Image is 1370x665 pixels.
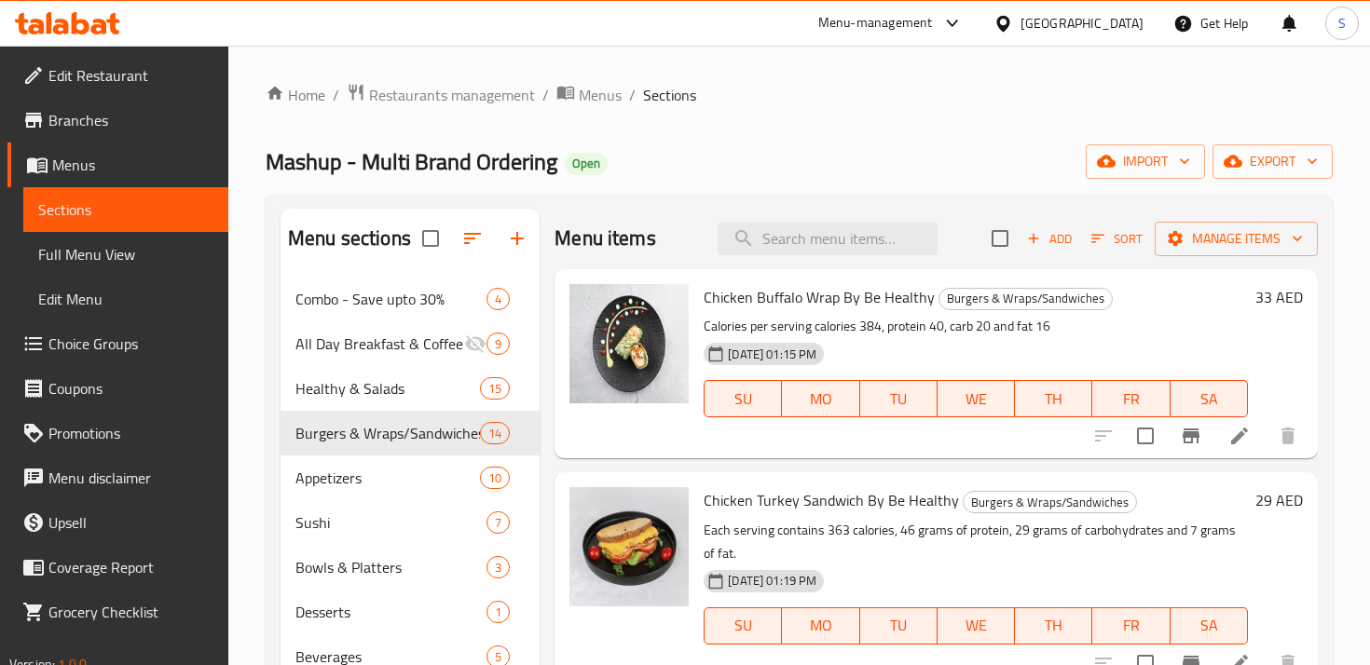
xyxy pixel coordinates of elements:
span: 4 [487,291,509,308]
span: Menus [579,84,622,106]
span: Select all sections [411,219,450,258]
div: Desserts1 [281,590,540,634]
a: Menus [7,142,228,187]
span: S [1338,13,1346,34]
span: FR [1100,386,1162,413]
div: items [480,467,510,489]
span: Sushi [295,511,486,534]
span: Sort sections [450,216,495,261]
span: 3 [487,559,509,577]
a: Edit Menu [23,277,228,321]
span: Manage items [1170,227,1303,251]
span: Mashup - Multi Brand Ordering [266,141,557,183]
span: Upsell [48,511,213,534]
span: Full Menu View [38,243,213,265]
span: MO [789,386,852,413]
div: Burgers & Wraps/Sandwiches [295,422,480,444]
li: / [629,84,636,106]
a: Upsell [7,500,228,545]
button: Manage items [1155,222,1318,256]
div: Sushi7 [281,500,540,545]
h2: Menu sections [288,224,411,252]
span: import [1101,150,1190,173]
div: items [486,601,510,623]
span: 1 [487,604,509,621]
a: Edit menu item [1228,425,1251,447]
button: Add [1020,224,1079,253]
button: Sort [1087,224,1147,253]
nav: breadcrumb [266,83,1333,107]
div: Open [565,153,608,175]
button: import [1086,144,1205,179]
span: Choice Groups [48,332,213,355]
div: items [486,332,510,355]
a: Home [266,84,325,106]
span: 9 [487,335,509,353]
svg: Inactive section [464,332,486,355]
span: SA [1178,612,1240,639]
button: Add section [495,216,540,261]
div: Burgers & Wraps/Sandwiches [963,491,1137,513]
div: Bowls & Platters3 [281,545,540,590]
a: Promotions [7,411,228,455]
span: Healthy & Salads [295,377,480,400]
div: Burgers & Wraps/Sandwiches [938,288,1113,310]
div: All Day Breakfast & Coffee9 [281,321,540,366]
span: Add item [1020,224,1079,253]
a: Menu disclaimer [7,455,228,500]
span: Combo - Save upto 30% [295,288,486,310]
button: TU [860,380,938,417]
button: MO [782,607,859,645]
input: search [718,223,938,255]
div: All Day Breakfast & Coffee [295,332,464,355]
p: Each serving contains 363 calories, 46 grams of protein, 29 grams of carbohydrates and 7 grams of... [704,519,1248,565]
span: Grocery Checklist [48,601,213,623]
span: FR [1100,612,1162,639]
div: items [486,556,510,578]
button: WE [938,607,1015,645]
button: SU [704,607,782,645]
span: Select section [980,219,1020,258]
div: Combo - Save upto 30%4 [281,277,540,321]
span: Desserts [295,601,486,623]
li: / [333,84,339,106]
div: items [486,288,510,310]
a: Coupons [7,366,228,411]
span: MO [789,612,852,639]
div: Appetizers10 [281,455,540,500]
span: Chicken Turkey Sandwich By Be Healthy [704,486,959,514]
div: items [486,511,510,534]
a: Edit Restaurant [7,53,228,98]
span: Add [1024,228,1075,250]
span: [DATE] 01:15 PM [720,346,824,363]
button: MO [782,380,859,417]
div: items [480,422,510,444]
p: Calories per serving calories 384, protein 40, carb 20 and fat 16 [704,315,1248,338]
span: TH [1022,386,1085,413]
span: Burgers & Wraps/Sandwiches [964,492,1136,513]
span: Sort [1091,228,1143,250]
a: Choice Groups [7,321,228,366]
span: Sections [38,198,213,221]
span: WE [945,612,1007,639]
span: 10 [481,469,509,487]
span: Branches [48,109,213,131]
a: Restaurants management [347,83,535,107]
button: SU [704,380,782,417]
button: Branch-specific-item [1169,414,1213,458]
span: SU [712,612,774,639]
span: Appetizers [295,467,480,489]
div: [GEOGRAPHIC_DATA] [1021,13,1144,34]
div: Healthy & Salads15 [281,366,540,411]
button: FR [1092,607,1170,645]
a: Grocery Checklist [7,590,228,634]
span: Burgers & Wraps/Sandwiches [939,288,1112,309]
a: Coverage Report [7,545,228,590]
span: Bowls & Platters [295,556,486,578]
span: Sections [643,84,696,106]
button: FR [1092,380,1170,417]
